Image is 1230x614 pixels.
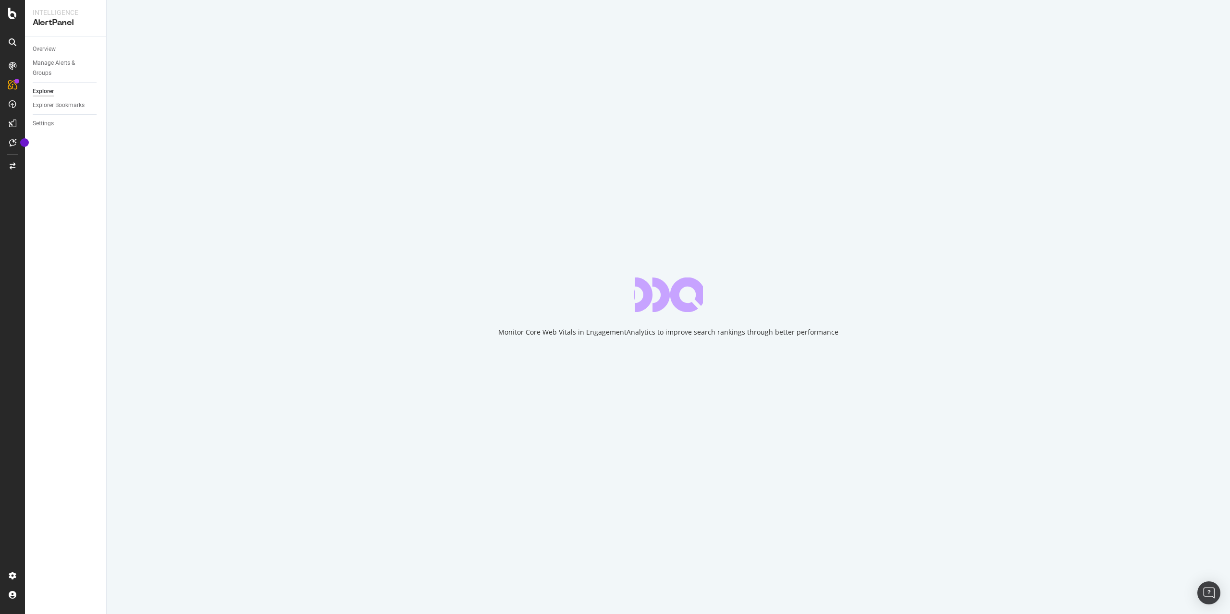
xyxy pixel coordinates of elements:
a: Explorer [33,86,99,96]
div: Tooltip anchor [20,138,29,147]
div: Explorer [33,86,54,96]
div: Settings [33,119,54,129]
div: Manage Alerts & Groups [33,58,90,78]
a: Overview [33,44,99,54]
div: Overview [33,44,56,54]
a: Explorer Bookmarks [33,100,99,110]
div: AlertPanel [33,17,98,28]
div: Intelligence [33,8,98,17]
div: animation [634,277,703,312]
div: Open Intercom Messenger [1197,581,1220,604]
a: Settings [33,119,99,129]
div: Monitor Core Web Vitals in EngagementAnalytics to improve search rankings through better performance [498,327,838,337]
a: Manage Alerts & Groups [33,58,99,78]
div: Explorer Bookmarks [33,100,85,110]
